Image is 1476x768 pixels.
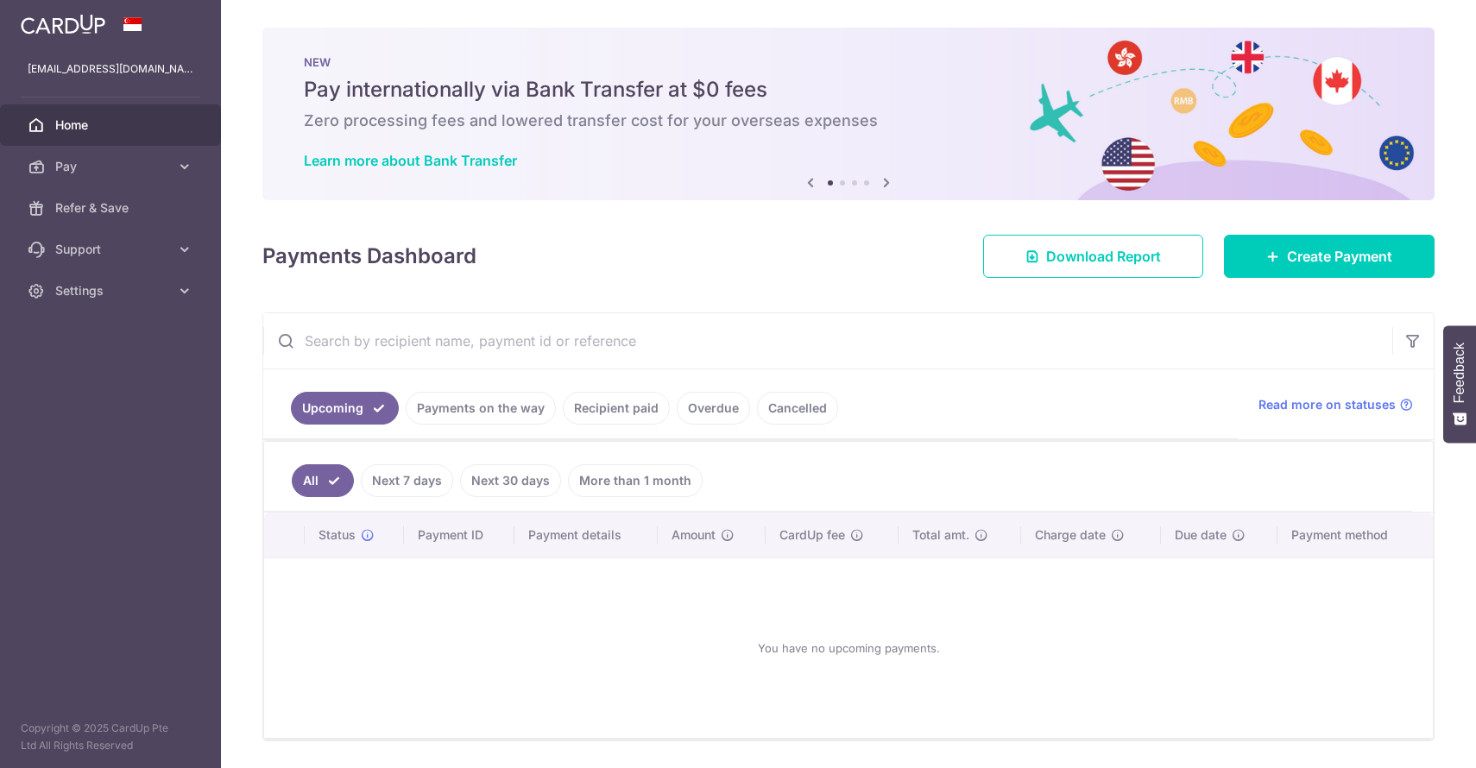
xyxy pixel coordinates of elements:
[1443,325,1476,443] button: Feedback - Show survey
[291,392,399,425] a: Upcoming
[1452,343,1467,403] span: Feedback
[28,60,193,78] p: [EMAIL_ADDRESS][DOMAIN_NAME]
[1287,246,1392,267] span: Create Payment
[672,526,716,544] span: Amount
[292,464,354,497] a: All
[514,513,658,557] th: Payment details
[563,392,670,425] a: Recipient paid
[55,116,169,134] span: Home
[55,158,169,175] span: Pay
[55,241,169,258] span: Support
[263,313,1392,368] input: Search by recipient name, payment id or reference
[55,282,169,299] span: Settings
[406,392,556,425] a: Payments on the way
[304,76,1393,104] h5: Pay internationally via Bank Transfer at $0 fees
[460,464,561,497] a: Next 30 days
[262,241,476,272] h4: Payments Dashboard
[1258,396,1413,413] a: Read more on statuses
[779,526,845,544] span: CardUp fee
[21,14,105,35] img: CardUp
[983,235,1203,278] a: Download Report
[677,392,750,425] a: Overdue
[262,28,1435,200] img: Bank transfer banner
[319,526,356,544] span: Status
[1035,526,1106,544] span: Charge date
[568,464,703,497] a: More than 1 month
[757,392,838,425] a: Cancelled
[304,55,1393,69] p: NEW
[1175,526,1227,544] span: Due date
[285,572,1412,724] div: You have no upcoming payments.
[1224,235,1435,278] a: Create Payment
[404,513,514,557] th: Payment ID
[304,110,1393,131] h6: Zero processing fees and lowered transfer cost for your overseas expenses
[912,526,969,544] span: Total amt.
[304,152,517,169] a: Learn more about Bank Transfer
[55,199,169,217] span: Refer & Save
[1258,396,1396,413] span: Read more on statuses
[1277,513,1433,557] th: Payment method
[361,464,453,497] a: Next 7 days
[1046,246,1161,267] span: Download Report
